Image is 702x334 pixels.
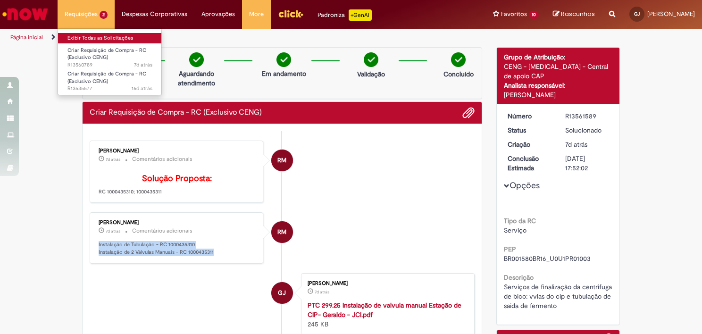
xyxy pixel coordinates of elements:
b: Tipo da RC [504,217,536,225]
span: More [249,9,264,19]
img: check-circle-green.png [364,52,378,67]
span: GJ [634,11,640,17]
p: Validação [357,69,385,79]
a: Aberto R13535577 : Criar Requisição de Compra - RC (Exclusivo CENG) [58,69,162,89]
span: 16d atrás [132,85,152,92]
span: 2 [100,11,108,19]
p: Concluído [443,69,474,79]
a: Exibir Todas as Solicitações [58,33,162,43]
time: 24/09/2025 09:22:31 [106,157,120,162]
span: RM [277,221,286,243]
div: Solucionado [565,125,609,135]
div: 245 KB [308,301,465,329]
p: Em andamento [262,69,306,78]
dt: Criação [501,140,559,149]
span: 7d atrás [565,140,587,149]
span: Requisições [65,9,98,19]
div: CENG - [MEDICAL_DATA] - Central de apoio CAP [504,62,613,81]
div: Analista responsável: [504,81,613,90]
span: 10 [529,11,539,19]
time: 24/09/2025 08:31:28 [315,289,329,295]
span: Favoritos [501,9,527,19]
img: check-circle-green.png [451,52,466,67]
span: Aprovações [201,9,235,19]
span: [PERSON_NAME] [647,10,695,18]
span: Criar Requisição de Compra - RC (Exclusivo CENG) [67,70,146,85]
time: 23/09/2025 17:57:48 [134,61,152,68]
button: Adicionar anexos [462,107,475,119]
span: RM [277,149,286,172]
h2: Criar Requisição de Compra - RC (Exclusivo CENG) Histórico de tíquete [90,109,262,117]
dt: Status [501,125,559,135]
span: R13560789 [67,61,152,69]
div: Raiane Martins [271,221,293,243]
time: 24/09/2025 08:55:23 [565,140,587,149]
div: 24/09/2025 08:55:23 [565,140,609,149]
small: Comentários adicionais [132,155,192,163]
ul: Trilhas de página [7,29,461,46]
p: Instalação de Tubulação - RC 1000435310 Instalação de 2 Válvulas Manuais - RC 1000435311 [99,241,256,256]
span: Rascunhos [561,9,595,18]
span: Criar Requisição de Compra - RC (Exclusivo CENG) [67,47,146,61]
img: check-circle-green.png [276,52,291,67]
div: [PERSON_NAME] [308,281,465,286]
a: Rascunhos [553,10,595,19]
a: Página inicial [10,33,43,41]
dt: Número [501,111,559,121]
div: [PERSON_NAME] [99,220,256,225]
p: +GenAi [349,9,372,21]
span: Despesas Corporativas [122,9,187,19]
dt: Conclusão Estimada [501,154,559,173]
a: PTC 299.25 Instalação de valvula manual Estação de CIP- Geraldo - JCI.pdf [308,301,461,319]
img: ServiceNow [1,5,50,24]
b: Descrição [504,273,534,282]
div: Grupo de Atribuição: [504,52,613,62]
p: Aguardando atendimento [174,69,219,88]
span: 7d atrás [106,228,120,234]
span: 7d atrás [315,289,329,295]
span: Serviços de finalização da centrifuga de bico: vvlas do cip e tubulação de saida de fermento [504,283,614,310]
time: 15/09/2025 12:58:13 [132,85,152,92]
small: Comentários adicionais [132,227,192,235]
span: 7d atrás [106,157,120,162]
div: [PERSON_NAME] [99,148,256,154]
div: [PERSON_NAME] [504,90,613,100]
span: Serviço [504,226,526,234]
img: click_logo_yellow_360x200.png [278,7,303,21]
span: GJ [278,282,286,304]
div: Raiane Martins [271,150,293,171]
img: check-circle-green.png [189,52,204,67]
div: [DATE] 17:52:02 [565,154,609,173]
ul: Requisições [58,28,162,95]
b: Solução Proposta: [142,173,212,184]
span: 7d atrás [134,61,152,68]
span: R13535577 [67,85,152,92]
p: RC 1000435310; 1000435311 [99,174,256,196]
div: Geraldo Melo De Queiros Junior [271,282,293,304]
time: 24/09/2025 09:22:05 [106,228,120,234]
b: PEP [504,245,516,253]
div: R13561589 [565,111,609,121]
span: BR001580BR16_U0U1PR01003 [504,254,591,263]
a: Aberto R13560789 : Criar Requisição de Compra - RC (Exclusivo CENG) [58,45,162,66]
div: Padroniza [318,9,372,21]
